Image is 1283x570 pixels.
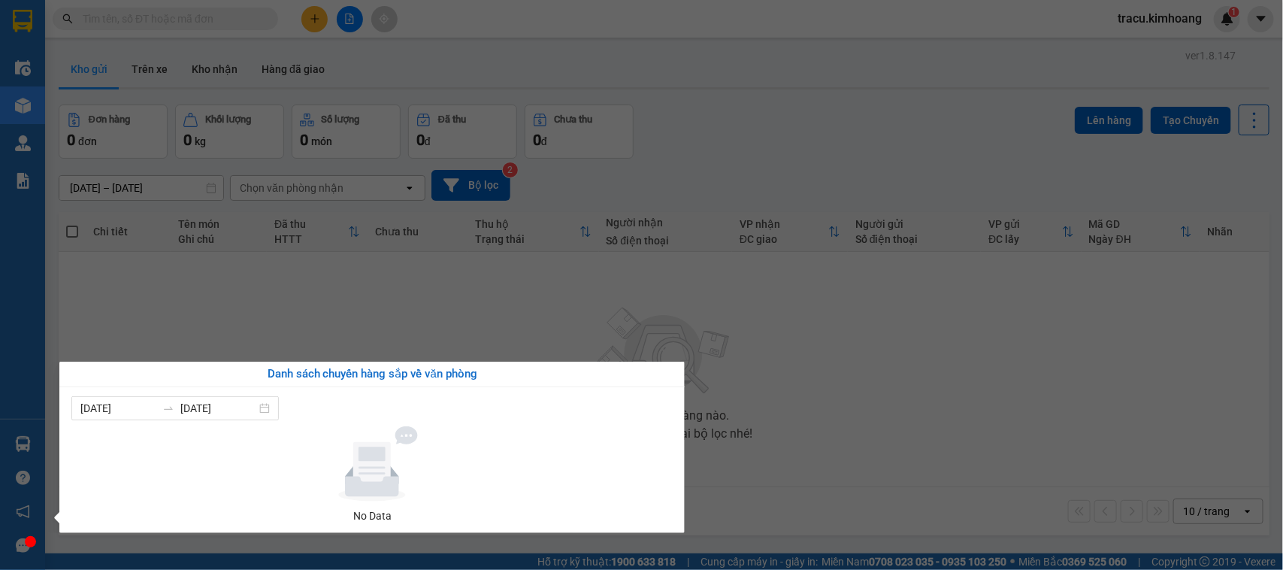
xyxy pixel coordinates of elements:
span: to [162,402,174,414]
input: Từ ngày [80,400,156,417]
div: No Data [77,508,667,524]
input: Đến ngày [180,400,256,417]
div: Danh sách chuyến hàng sắp về văn phòng [71,365,673,384]
span: swap-right [162,402,174,414]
